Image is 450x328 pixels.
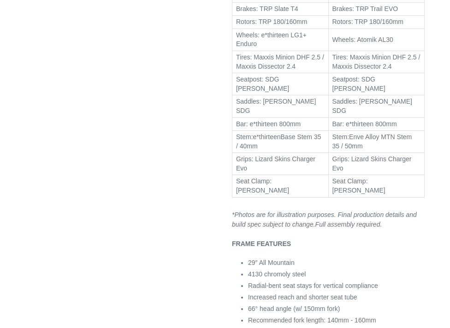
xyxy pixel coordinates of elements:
[328,51,425,73] td: Tires: Maxxis Minion DHF 2.5 / Maxxis Dissector 2.4
[232,73,329,95] td: Seatpost: SDG [PERSON_NAME]
[332,133,412,150] span: Enve Alloy MTN Stem 35 / 50mm
[328,117,425,131] td: Bar: e*thirteen 800mm
[232,51,329,73] td: Tires: Maxxis Minion DHF 2.5 / Maxxis Dissector 2.4
[232,117,329,131] td: Bar: e*thirteen 800mm
[248,259,295,266] span: 29″ All Mountain
[328,29,425,51] td: Wheels: Atomik AL30
[315,221,382,228] span: Full assembly required.
[328,175,425,197] td: Seat Clamp: [PERSON_NAME]
[236,133,321,150] span: Base Stem 35 / 40mm
[232,240,291,247] b: FRAME FEATURES
[328,73,425,95] td: Seatpost: SDG [PERSON_NAME]
[253,133,281,141] span: e*thirteen
[232,211,417,228] em: *Photos are for illustration purposes. Final production details and build spec subject to change.
[328,153,425,175] td: Grips: Lizard Skins Charger Evo
[232,29,329,51] td: Wheels: e*thirteen LG1+ Enduro
[248,316,376,324] span: Recommended fork length: 140mm - 160mm
[232,153,329,175] td: Grips: Lizard Skins Charger Evo
[248,293,357,301] span: Increased reach and shorter seat tube
[328,2,425,16] td: Brakes: TRP Trail EVO
[248,305,340,312] span: 66° head angle (w/ 150mm fork)
[248,282,378,289] span: Radial-bent seat stays for vertical compliance
[232,175,329,197] td: Seat Clamp: [PERSON_NAME]
[248,270,306,278] span: 4130 chromoly steel
[232,131,329,153] td: Stem:
[232,2,329,16] td: Brakes: TRP Slate T4
[328,16,425,29] td: Rotors: TRP 180/160mm
[232,16,329,29] td: Rotors: TRP 180/160mm
[328,131,425,153] td: Stem:
[232,95,329,117] td: Saddles: [PERSON_NAME] SDG
[328,95,425,117] td: Saddles: [PERSON_NAME] SDG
